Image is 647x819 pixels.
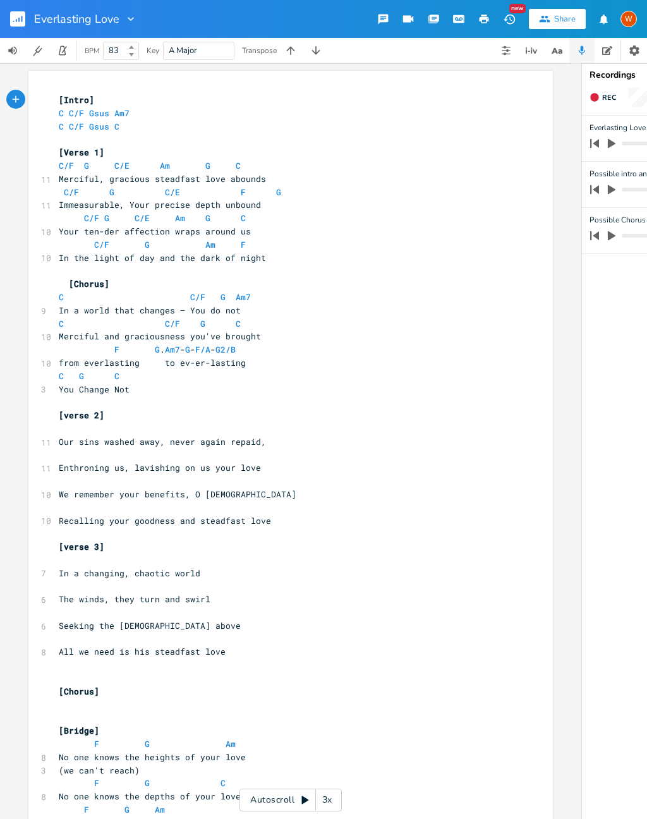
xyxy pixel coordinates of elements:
[145,777,150,789] span: G
[554,13,576,25] div: Share
[94,239,109,250] span: C/F
[226,738,236,749] span: Am
[59,725,99,736] span: [Bridge]
[165,318,180,329] span: C/F
[89,107,109,119] span: Gsus
[205,160,210,171] span: G
[59,370,64,382] span: C
[160,160,170,171] span: Am
[79,370,84,382] span: G
[620,11,637,27] div: Worship Pastor
[241,186,246,198] span: F
[59,515,271,526] span: Recalling your goodness and steadfast love
[84,804,89,815] span: F
[59,436,266,447] span: Our sins washed away, never again repaid,
[114,107,130,119] span: Am7
[135,212,150,224] span: C/E
[94,738,99,749] span: F
[165,344,180,355] span: Am7
[59,791,241,802] span: No one knows the depths of your love
[236,318,241,329] span: C
[215,344,236,355] span: G2/B
[242,47,277,54] div: Transpose
[59,462,261,473] span: Enthroning us, lavishing on us your love
[59,318,64,329] span: C
[59,226,251,237] span: Your ten-der affection wraps around us
[94,777,99,789] span: F
[59,121,64,132] span: C
[59,344,241,355] span: . - - -
[69,121,84,132] span: C/F
[205,212,210,224] span: G
[59,160,74,171] span: C/F
[529,9,586,29] button: Share
[85,47,99,54] div: BPM
[59,593,210,605] span: The winds, they turn and swirl
[200,318,205,329] span: G
[59,765,140,776] span: (we can't reach)
[241,239,246,250] span: F
[34,13,119,25] span: Everlasting Love
[109,186,114,198] span: G
[185,344,190,355] span: G
[147,47,159,54] div: Key
[59,409,104,421] span: [verse 2]
[145,239,150,250] span: G
[195,344,210,355] span: F/A
[509,4,526,13] div: New
[236,160,241,171] span: C
[114,370,119,382] span: C
[155,344,160,355] span: G
[239,789,342,811] div: Autoscroll
[59,567,200,579] span: In a changing, chaotic world
[59,252,266,264] span: In the light of day and the dark of night
[114,344,119,355] span: F
[59,686,99,697] span: [Chorus]
[59,173,266,185] span: Merciful, gracious steadfast love abounds
[59,94,94,106] span: [Intro]
[59,384,130,395] span: You Change Not
[89,121,109,132] span: Gsus
[497,8,522,30] button: New
[59,488,296,500] span: We remember your benefits, O [DEMOGRAPHIC_DATA]
[602,93,616,102] span: Rec
[236,291,251,303] span: Am7
[59,751,246,763] span: No one knows the heights of your love
[59,305,241,316] span: In a world that changes – You do not
[175,212,185,224] span: Am
[84,212,99,224] span: C/F
[59,620,241,631] span: Seeking the [DEMOGRAPHIC_DATA] above
[59,541,104,552] span: [verse 3]
[155,804,165,815] span: Am
[165,186,180,198] span: C/E
[620,4,637,33] button: W
[59,357,246,368] span: from everlasting to ev-er-lasting
[59,199,261,210] span: Immeasurable, Your precise depth unbound
[190,291,205,303] span: C/F
[114,121,119,132] span: C
[169,45,197,56] span: A Major
[69,278,109,289] span: [Chorus]
[124,804,130,815] span: G
[59,107,64,119] span: C
[64,186,79,198] span: C/F
[104,212,109,224] span: G
[59,147,104,158] span: [Verse 1]
[205,239,215,250] span: Am
[584,87,621,107] button: Rec
[276,186,281,198] span: G
[69,107,84,119] span: C/F
[59,331,261,342] span: Merciful and graciousness you've brought
[84,160,89,171] span: G
[59,646,226,657] span: All we need is his steadfast love
[59,291,64,303] span: C
[221,777,226,789] span: C
[145,738,150,749] span: G
[114,160,130,171] span: C/E
[241,212,246,224] span: C
[316,789,339,811] div: 3x
[221,291,226,303] span: G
